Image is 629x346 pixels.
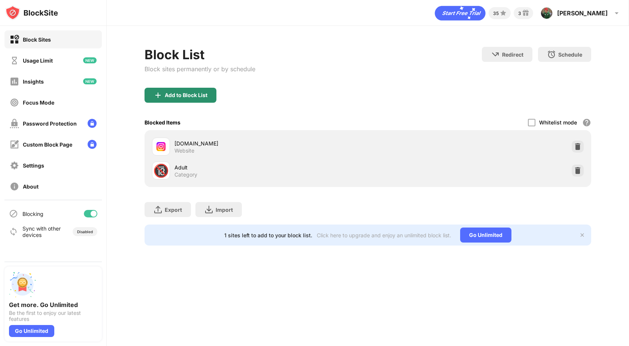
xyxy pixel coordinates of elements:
img: reward-small.svg [521,9,530,18]
div: [PERSON_NAME] [557,9,608,17]
img: settings-off.svg [10,161,19,170]
img: push-unlimited.svg [9,271,36,298]
div: 35 [493,10,499,16]
div: Block Sites [23,36,51,43]
img: insights-off.svg [10,77,19,86]
img: block-on.svg [10,35,19,44]
div: 🔞 [153,163,169,178]
div: Go Unlimited [460,228,511,243]
img: new-icon.svg [83,78,97,84]
div: Add to Block List [165,92,207,98]
div: Custom Block Page [23,141,72,148]
div: Export [165,207,182,213]
img: about-off.svg [10,182,19,191]
div: Category [174,171,197,178]
div: animation [435,6,486,21]
div: Block sites permanently or by schedule [145,65,255,73]
div: Usage Limit [23,57,53,64]
div: Blocked Items [145,119,180,126]
div: Focus Mode [23,99,54,106]
img: new-icon.svg [83,57,97,63]
div: Click here to upgrade and enjoy an unlimited block list. [317,232,451,238]
div: About [23,183,39,190]
div: Block List [145,47,255,62]
div: Insights [23,78,44,85]
div: Whitelist mode [539,119,577,126]
div: [DOMAIN_NAME] [174,139,368,147]
div: Website [174,147,194,154]
div: Be the first to enjoy our latest features [9,310,97,322]
div: Get more. Go Unlimited [9,301,97,309]
div: Sync with other devices [22,225,61,238]
div: Schedule [558,51,582,58]
img: blocking-icon.svg [9,209,18,218]
div: 3 [518,10,521,16]
div: Import [216,207,233,213]
div: Password Protection [23,120,77,127]
div: Settings [23,162,44,169]
img: favicons [157,142,165,151]
div: Disabled [77,229,93,234]
div: Blocking [22,211,43,217]
div: Redirect [502,51,523,58]
img: password-protection-off.svg [10,119,19,128]
img: lock-menu.svg [88,140,97,149]
img: points-small.svg [499,9,508,18]
img: ACg8ocL2K0uvCidS9kPxNm4XfTI7hKLm41PcPWKlPpX9eBx6ciLIeSj8=s96-c [541,7,553,19]
img: logo-blocksite.svg [5,5,58,20]
div: 1 sites left to add to your block list. [224,232,312,238]
img: x-button.svg [579,232,585,238]
div: Adult [174,163,368,171]
img: customize-block-page-off.svg [10,140,19,149]
img: time-usage-off.svg [10,56,19,65]
img: sync-icon.svg [9,227,18,236]
div: Go Unlimited [9,325,54,337]
img: focus-off.svg [10,98,19,107]
img: lock-menu.svg [88,119,97,128]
